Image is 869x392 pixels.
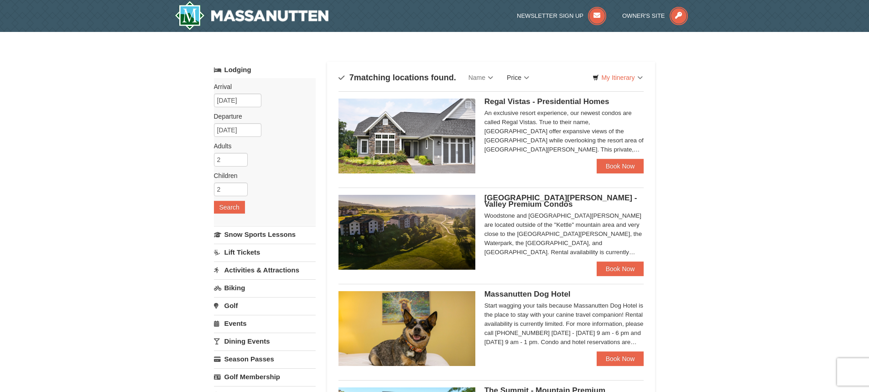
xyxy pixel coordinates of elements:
[214,201,245,214] button: Search
[214,368,316,385] a: Golf Membership
[484,211,644,257] div: Woodstone and [GEOGRAPHIC_DATA][PERSON_NAME] are located outside of the "Kettle" mountain area an...
[484,301,644,347] div: Start wagging your tails because Massanutten Dog Hotel is the place to stay with your canine trav...
[214,350,316,367] a: Season Passes
[517,12,606,19] a: Newsletter Sign Up
[214,244,316,261] a: Lift Tickets
[338,73,456,82] h4: matching locations found.
[214,141,309,151] label: Adults
[214,279,316,296] a: Biking
[622,12,665,19] span: Owner's Site
[214,112,309,121] label: Departure
[214,315,316,332] a: Events
[484,97,609,106] span: Regal Vistas - Presidential Homes
[338,99,475,173] img: 19218991-1-902409a9.jpg
[597,351,644,366] a: Book Now
[597,261,644,276] a: Book Now
[214,261,316,278] a: Activities & Attractions
[597,159,644,173] a: Book Now
[462,68,500,87] a: Name
[214,62,316,78] a: Lodging
[349,73,354,82] span: 7
[500,68,536,87] a: Price
[517,12,583,19] span: Newsletter Sign Up
[587,71,648,84] a: My Itinerary
[214,82,309,91] label: Arrival
[175,1,329,30] img: Massanutten Resort Logo
[175,1,329,30] a: Massanutten Resort
[484,193,637,209] span: [GEOGRAPHIC_DATA][PERSON_NAME] - Valley Premium Condos
[214,171,309,180] label: Children
[214,333,316,350] a: Dining Events
[214,226,316,243] a: Snow Sports Lessons
[484,290,571,298] span: Massanutten Dog Hotel
[484,109,644,154] div: An exclusive resort experience, our newest condos are called Regal Vistas. True to their name, [G...
[622,12,688,19] a: Owner's Site
[214,297,316,314] a: Golf
[338,291,475,366] img: 27428181-5-81c892a3.jpg
[338,195,475,270] img: 19219041-4-ec11c166.jpg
